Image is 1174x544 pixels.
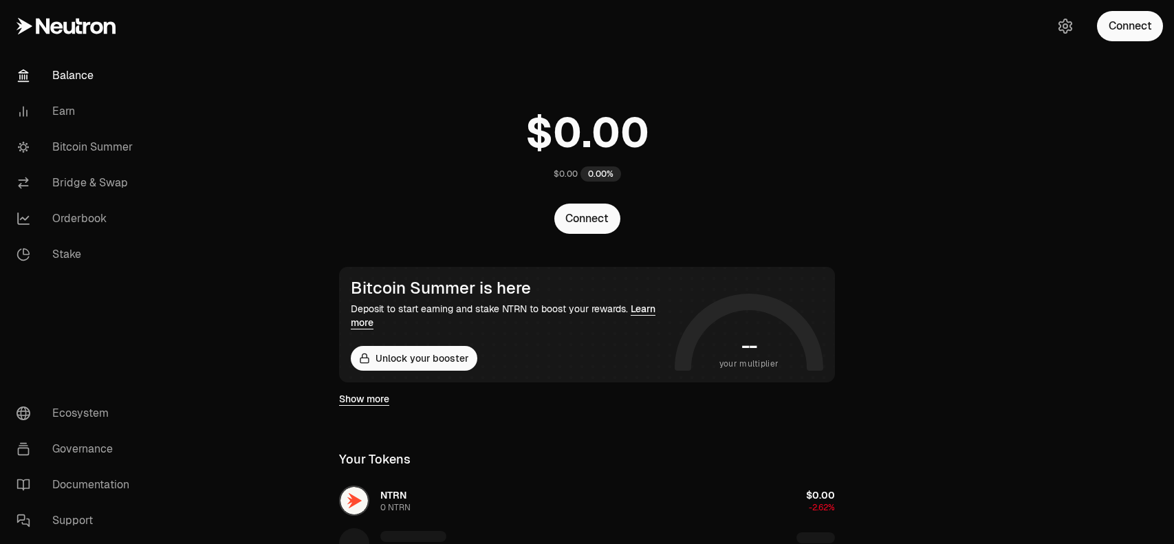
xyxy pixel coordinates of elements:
[554,204,620,234] button: Connect
[719,357,779,371] span: your multiplier
[6,395,149,431] a: Ecosystem
[1097,11,1163,41] button: Connect
[351,302,669,329] div: Deposit to start earning and stake NTRN to boost your rewards.
[6,467,149,503] a: Documentation
[741,335,757,357] h1: --
[580,166,621,182] div: 0.00%
[339,450,411,469] div: Your Tokens
[6,431,149,467] a: Governance
[6,165,149,201] a: Bridge & Swap
[6,129,149,165] a: Bitcoin Summer
[351,279,669,298] div: Bitcoin Summer is here
[6,503,149,538] a: Support
[6,201,149,237] a: Orderbook
[554,168,578,179] div: $0.00
[351,346,477,371] button: Unlock your booster
[6,58,149,94] a: Balance
[6,94,149,129] a: Earn
[6,237,149,272] a: Stake
[339,392,389,406] a: Show more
